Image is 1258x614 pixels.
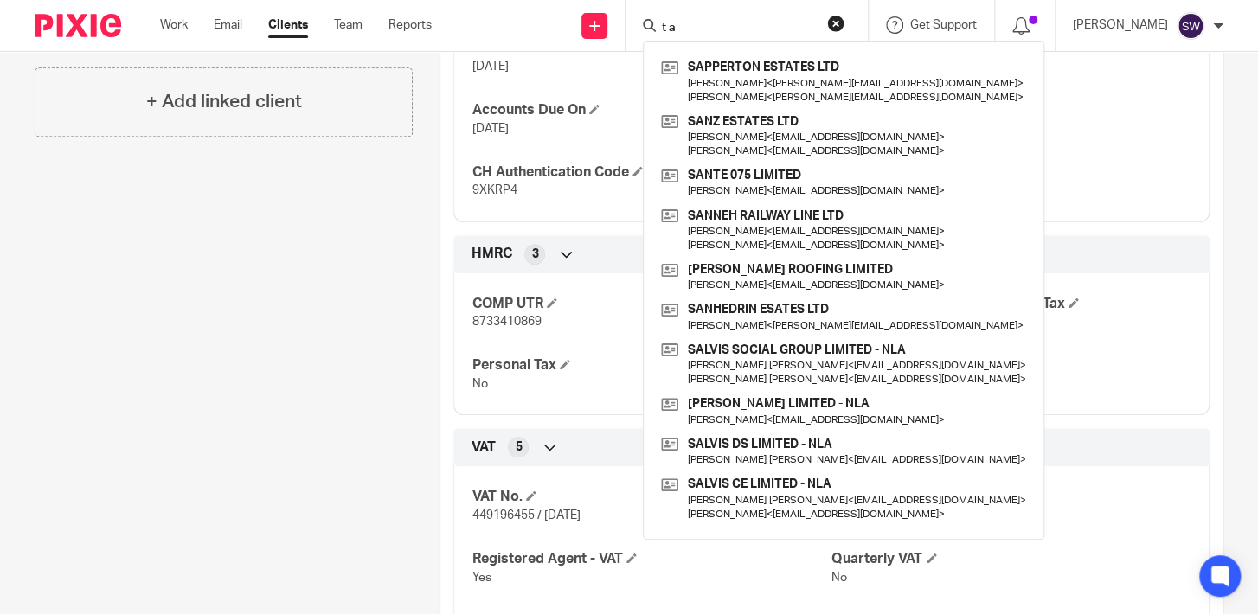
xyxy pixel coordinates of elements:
[472,572,491,584] span: Yes
[472,488,831,506] h4: VAT No.
[472,123,508,135] span: [DATE]
[146,88,302,115] h4: + Add linked client
[472,295,831,313] h4: COMP UTR
[35,14,121,37] img: Pixie
[472,316,541,328] span: 8733410869
[214,16,242,34] a: Email
[334,16,363,34] a: Team
[827,15,844,32] button: Clear
[472,184,517,196] span: 9XKRP4
[660,21,816,36] input: Search
[472,356,831,374] h4: Personal Tax
[388,16,432,34] a: Reports
[472,101,831,119] h4: Accounts Due On
[472,163,831,182] h4: CH Authentication Code
[472,550,831,568] h4: Registered Agent - VAT
[910,19,977,31] span: Get Support
[1177,12,1204,40] img: svg%3E
[268,16,308,34] a: Clients
[471,438,495,457] span: VAT
[160,16,188,34] a: Work
[531,246,538,263] span: 3
[515,438,522,456] span: 5
[831,550,1191,568] h4: Quarterly VAT
[831,572,847,584] span: No
[472,378,487,390] span: No
[471,245,511,263] span: HMRC
[472,61,508,73] span: [DATE]
[472,509,580,521] span: 449196455 / [DATE]
[1073,16,1168,34] p: [PERSON_NAME]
